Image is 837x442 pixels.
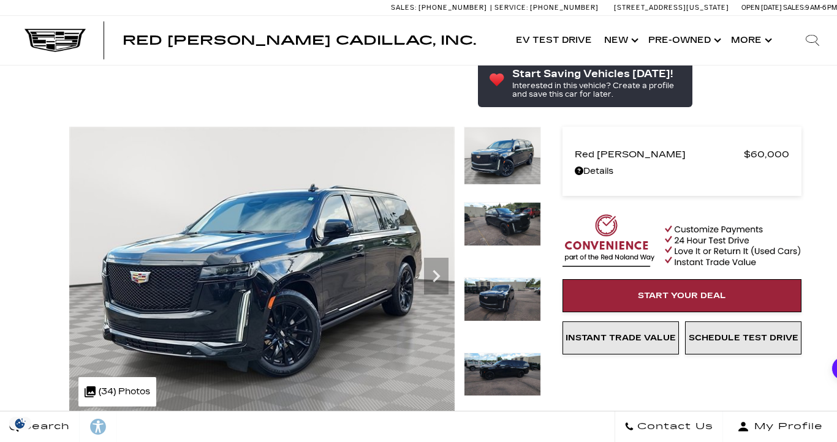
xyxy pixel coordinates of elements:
button: Open user profile menu [723,411,837,442]
img: Used 2022 Black Raven Cadillac Sport image 2 [464,202,541,246]
span: Open [DATE] [741,4,782,12]
span: Contact Us [634,418,713,435]
span: My Profile [749,418,823,435]
img: Opt-Out Icon [6,417,34,430]
a: Schedule Test Drive [685,321,801,354]
span: Instant Trade Value [566,333,676,343]
div: (34) Photos [78,377,156,406]
button: More [725,16,776,65]
a: Red [PERSON_NAME] $60,000 [575,146,789,163]
span: Schedule Test Drive [689,333,798,343]
span: Service: [494,4,528,12]
a: Contact Us [615,411,723,442]
a: Instant Trade Value [562,321,679,354]
a: Sales: [PHONE_NUMBER] [391,4,490,11]
span: Red [PERSON_NAME] [575,146,744,163]
a: Service: [PHONE_NUMBER] [490,4,602,11]
span: 9 AM-6 PM [805,4,837,12]
img: Used 2022 Black Raven Cadillac Sport image 4 [464,353,541,397]
span: Sales: [783,4,805,12]
div: Next [424,258,449,294]
a: Details [575,163,789,180]
a: [STREET_ADDRESS][US_STATE] [614,4,729,12]
section: Click to Open Cookie Consent Modal [6,417,34,430]
span: Start Your Deal [638,291,726,301]
img: Cadillac Dark Logo with Cadillac White Text [25,29,86,52]
span: Search [19,418,70,435]
a: New [598,16,642,65]
span: [PHONE_NUMBER] [530,4,599,12]
img: Used 2022 Black Raven Cadillac Sport image 3 [464,277,541,321]
a: Start Your Deal [562,279,801,312]
a: EV Test Drive [510,16,598,65]
span: $60,000 [744,146,789,163]
img: Used 2022 Black Raven Cadillac Sport image 1 [464,127,541,185]
img: Used 2022 Black Raven Cadillac Sport image 1 [69,127,455,416]
a: Red [PERSON_NAME] Cadillac, Inc. [123,34,476,47]
a: Pre-Owned [642,16,725,65]
span: Red [PERSON_NAME] Cadillac, Inc. [123,33,476,48]
span: Sales: [391,4,417,12]
span: [PHONE_NUMBER] [418,4,487,12]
